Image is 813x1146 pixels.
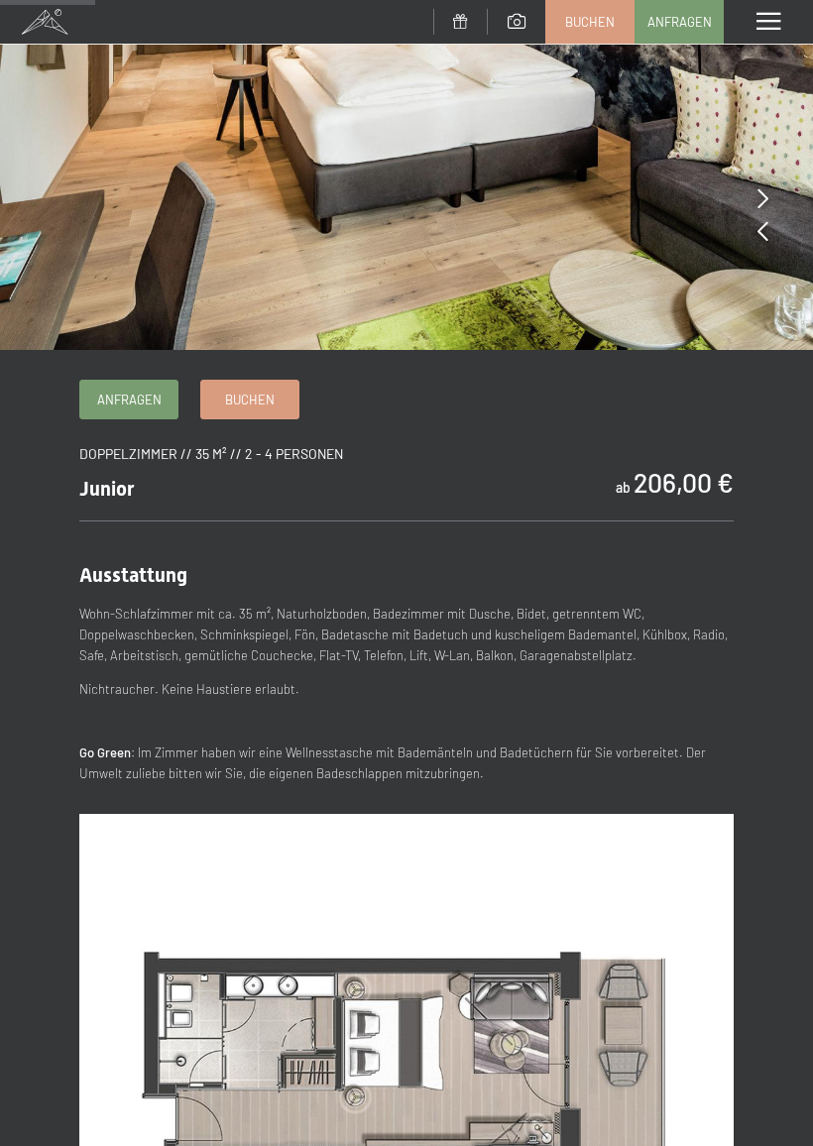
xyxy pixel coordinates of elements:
[565,13,615,31] span: Buchen
[201,381,298,418] a: Buchen
[79,604,734,665] p: Wohn-Schlafzimmer mit ca. 35 m², Naturholzboden, Badezimmer mit Dusche, Bidet, getrenntem WC, Dop...
[636,1,723,43] a: Anfragen
[546,1,634,43] a: Buchen
[79,745,131,760] strong: Go Green
[616,479,631,496] span: ab
[79,679,734,700] p: Nichtraucher. Keine Haustiere erlaubt.
[97,391,162,408] span: Anfragen
[79,445,343,462] span: Doppelzimmer // 35 m² // 2 - 4 Personen
[79,743,734,784] p: : Im Zimmer haben wir eine Wellnesstasche mit Bademänteln und Badetüchern für Sie vorbereitet. De...
[225,391,275,408] span: Buchen
[80,381,177,418] a: Anfragen
[634,466,734,498] b: 206,00 €
[79,477,135,501] span: Junior
[79,563,187,587] span: Ausstattung
[647,13,712,31] span: Anfragen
